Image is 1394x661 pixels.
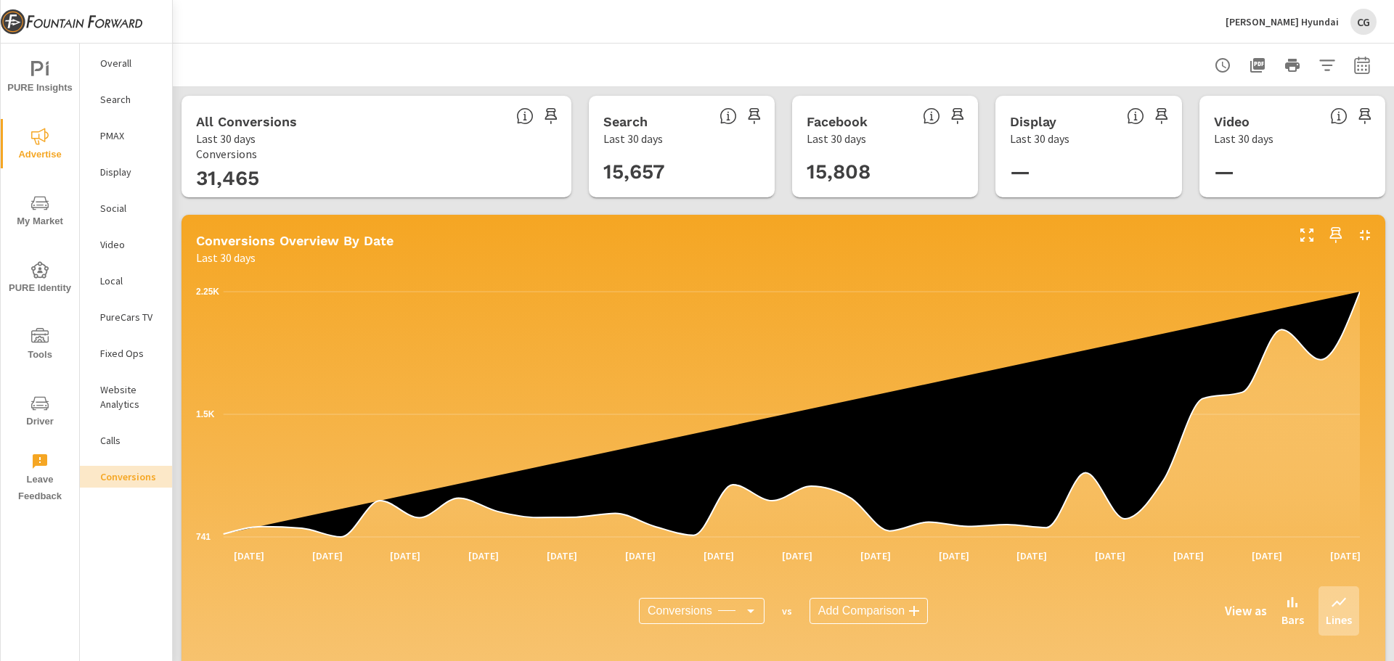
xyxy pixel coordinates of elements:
[196,532,211,542] text: 741
[1326,611,1352,628] p: Lines
[380,549,431,563] p: [DATE]
[1225,604,1267,618] h6: View as
[807,160,998,184] h3: 15,808
[5,194,75,230] span: My Market
[5,453,75,505] span: Leave Feedback
[5,261,75,297] span: PURE Identity
[80,197,172,219] div: Social
[80,306,172,328] div: PureCars TV
[458,549,509,563] p: [DATE]
[929,549,979,563] p: [DATE]
[80,466,172,488] div: Conversions
[80,430,172,451] div: Calls
[1150,104,1173,128] span: Save this to your personalized report
[1006,549,1057,563] p: [DATE]
[603,160,795,184] h3: 15,657
[100,165,160,179] p: Display
[1242,549,1292,563] p: [DATE]
[100,92,160,107] p: Search
[615,549,666,563] p: [DATE]
[5,128,75,163] span: Advertise
[1085,549,1136,563] p: [DATE]
[1010,130,1069,147] p: Last 30 days
[100,469,160,484] p: Conversions
[196,114,297,129] h5: All Conversions
[946,104,969,128] span: Save this to your personalized report
[1214,130,1273,147] p: Last 30 days
[765,604,810,617] p: vs
[537,549,587,563] p: [DATE]
[80,379,172,415] div: Website Analytics
[196,287,219,297] text: 2.25K
[1278,51,1307,80] button: Print Report
[100,274,160,288] p: Local
[807,130,866,147] p: Last 30 days
[1313,51,1342,80] button: Apply Filters
[648,604,712,618] span: Conversions
[693,549,744,563] p: [DATE]
[80,125,172,147] div: PMAX
[196,409,215,419] text: 1.5K
[196,233,394,248] h5: Conversions Overview By Date
[100,346,160,361] p: Fixed Ops
[720,107,737,125] span: Search Conversions include Actions, Leads and Unmapped Conversions.
[100,310,160,324] p: PureCars TV
[100,382,160,411] p: Website Analytics
[1,44,79,511] div: nav menu
[196,147,557,160] p: Conversions
[1353,223,1377,247] button: Minimize Widget
[224,549,274,563] p: [DATE]
[772,549,823,563] p: [DATE]
[1330,107,1348,125] span: Video Conversions include Actions, Leads and Unmapped Conversions
[603,114,648,129] h5: Search
[80,89,172,110] div: Search
[5,395,75,430] span: Driver
[1324,223,1348,247] span: Save this to your personalized report
[1348,51,1377,80] button: Select Date Range
[743,104,766,128] span: Save this to your personalized report
[100,433,160,448] p: Calls
[196,130,256,147] p: Last 30 days
[516,107,534,125] span: All Conversions include Actions, Leads and Unmapped Conversions
[810,598,928,624] div: Add Comparison
[807,114,868,129] h5: Facebook
[5,61,75,97] span: PURE Insights
[302,549,353,563] p: [DATE]
[1010,114,1056,129] h5: Display
[639,598,765,624] div: Conversions
[1350,9,1377,35] div: CG
[1226,15,1339,28] p: [PERSON_NAME] Hyundai
[1281,611,1304,628] p: Bars
[100,56,160,70] p: Overall
[1163,549,1214,563] p: [DATE]
[80,234,172,255] div: Video
[100,201,160,215] p: Social
[539,104,563,128] span: Save this to your personalized report
[1243,51,1272,80] button: "Export Report to PDF"
[80,161,172,183] div: Display
[850,549,901,563] p: [DATE]
[1127,107,1144,125] span: Display Conversions include Actions, Leads and Unmapped Conversions
[818,604,905,618] span: Add Comparison
[100,128,160,143] p: PMAX
[1214,114,1250,129] h5: Video
[80,342,172,364] div: Fixed Ops
[100,237,160,252] p: Video
[1010,160,1202,184] h3: —
[196,249,256,266] p: Last 30 days
[1320,549,1371,563] p: [DATE]
[5,328,75,364] span: Tools
[80,270,172,292] div: Local
[1353,104,1377,128] span: Save this to your personalized report
[923,107,940,125] span: All conversions reported from Facebook with duplicates filtered out
[80,52,172,74] div: Overall
[1295,223,1318,247] button: Make Fullscreen
[603,130,663,147] p: Last 30 days
[196,166,557,191] h3: 31,465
